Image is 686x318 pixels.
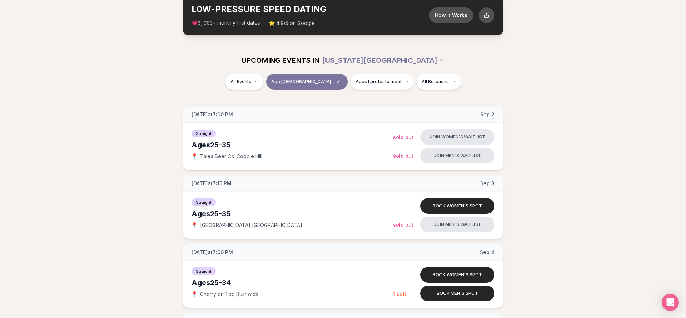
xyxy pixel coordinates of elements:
span: Straight [192,267,216,275]
button: Book men's spot [420,286,494,301]
span: Straight [192,198,216,206]
button: All Events [225,74,263,90]
span: Sep 4 [480,249,494,256]
h2: LOW-PRESSURE SPEED DATING [192,4,429,15]
button: [US_STATE][GEOGRAPHIC_DATA] [322,52,444,68]
span: 📍 [192,222,197,228]
span: Cherry on Top , Bushwick [200,291,258,298]
span: Sep 3 [480,180,494,187]
span: Sep 2 [480,111,494,118]
div: Ages 25-34 [192,278,393,288]
button: Book women's spot [420,267,494,283]
span: Talea Beer Co. , Cobble Hill [200,153,262,160]
span: All Boroughs [422,79,449,85]
span: Age [DEMOGRAPHIC_DATA] [271,79,331,85]
span: ⭐ 4.9/5 on Google [269,20,315,27]
span: Sold Out [393,153,413,159]
span: Sold Out [393,134,413,140]
button: Join women's waitlist [420,129,494,145]
span: [DATE] at 7:00 PM [192,111,233,118]
button: Join men's waitlist [420,148,494,163]
span: 💗 + monthly first dates [192,19,260,27]
span: Straight [192,130,216,137]
span: Clear age [334,77,343,86]
span: Ages I prefer to meet [356,79,402,85]
span: [DATE] at 7:00 PM [192,249,233,256]
span: UPCOMING EVENTS IN [242,55,319,65]
span: 3,000 [198,20,213,26]
button: Age [DEMOGRAPHIC_DATA]Clear age [266,74,348,90]
span: Sold Out [393,222,413,228]
span: [GEOGRAPHIC_DATA] , [GEOGRAPHIC_DATA] [200,222,302,229]
button: How it Works [429,7,473,23]
span: [DATE] at 7:15 PM [192,180,232,187]
div: Open Intercom Messenger [662,294,679,311]
button: Book women's spot [420,198,494,214]
div: Ages 25-35 [192,209,393,219]
button: Join men's waitlist [420,217,494,232]
span: 📍 [192,291,197,297]
span: All Events [230,79,251,85]
span: 📍 [192,153,197,159]
div: Ages 25-35 [192,140,393,150]
button: Ages I prefer to meet [351,74,414,90]
button: All Boroughs [417,74,461,90]
span: 1 Left! [393,291,408,297]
